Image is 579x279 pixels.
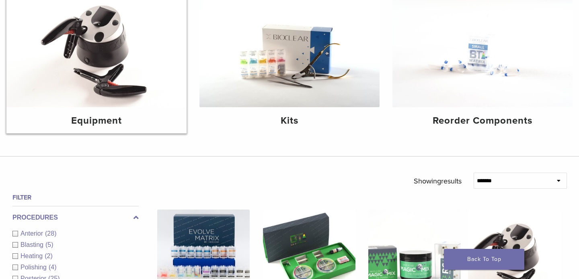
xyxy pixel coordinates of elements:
[399,114,566,128] h4: Reorder Components
[21,230,45,237] span: Anterior
[414,173,462,189] p: Showing results
[21,253,45,259] span: Heating
[21,264,49,271] span: Polishing
[45,241,53,248] span: (5)
[444,249,524,270] a: Back To Top
[206,114,373,128] h4: Kits
[12,193,139,202] h4: Filter
[21,241,45,248] span: Blasting
[45,253,53,259] span: (2)
[12,213,139,222] label: Procedures
[45,230,56,237] span: (28)
[13,114,180,128] h4: Equipment
[49,264,57,271] span: (4)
